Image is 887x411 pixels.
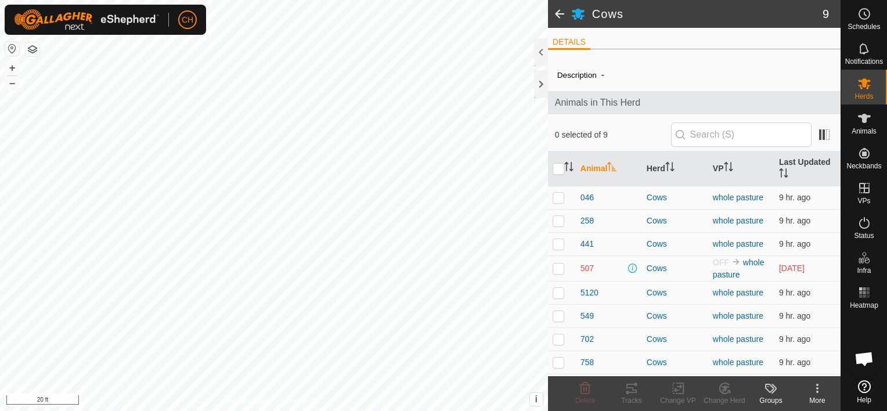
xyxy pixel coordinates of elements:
input: Search (S) [671,122,812,147]
p-sorticon: Activate to sort [724,164,733,173]
span: Herds [854,93,873,100]
a: Contact Us [286,396,320,406]
a: whole pasture [713,311,763,320]
span: 0 selected of 9 [555,129,671,141]
button: – [5,76,19,90]
span: Sep 25, 2025, 9:02 PM [779,358,811,367]
span: Animals in This Herd [555,96,834,110]
span: 046 [580,192,594,204]
th: Animal [576,152,642,186]
a: whole pasture [713,334,763,344]
img: to [731,257,741,266]
span: Animals [852,128,877,135]
span: Schedules [848,23,880,30]
span: Heatmap [850,302,878,309]
span: 702 [580,333,594,345]
div: Cows [647,192,704,204]
a: whole pasture [713,216,763,225]
span: 507 [580,262,594,275]
span: Infra [857,267,871,274]
label: Description [557,71,597,80]
span: CH [182,14,193,26]
div: Groups [748,395,794,406]
div: Tracks [608,395,655,406]
div: Cows [647,215,704,227]
button: Reset Map [5,42,19,56]
div: Cows [647,287,704,299]
span: Notifications [845,58,883,65]
button: + [5,61,19,75]
a: whole pasture [713,288,763,297]
div: More [794,395,841,406]
th: VP [708,152,774,186]
button: Map Layers [26,42,39,56]
div: Open chat [847,341,882,376]
img: Gallagher Logo [14,9,159,30]
p-sorticon: Activate to sort [607,164,616,173]
a: whole pasture [713,358,763,367]
span: i [535,394,538,404]
span: Neckbands [846,163,881,170]
div: Cows [647,333,704,345]
span: VPs [857,197,870,204]
th: Last Updated [774,152,841,186]
a: Help [841,376,887,408]
span: 9 [823,5,829,23]
span: Sep 25, 2025, 9:02 PM [779,334,811,344]
p-sorticon: Activate to sort [665,164,675,173]
div: Cows [647,262,704,275]
span: Help [857,396,871,403]
span: OFF [713,258,729,267]
a: whole pasture [713,258,765,279]
button: i [530,393,543,406]
span: 441 [580,238,594,250]
p-sorticon: Activate to sort [779,170,788,179]
a: Privacy Policy [228,396,272,406]
a: whole pasture [713,239,763,248]
div: Cows [647,310,704,322]
span: 549 [580,310,594,322]
span: Sep 25, 2025, 9:02 PM [779,288,811,297]
a: whole pasture [713,193,763,202]
span: Sep 25, 2025, 9:02 PM [779,216,811,225]
span: 258 [580,215,594,227]
div: Cows [647,356,704,369]
span: Sep 16, 2025, 2:17 PM [779,264,805,273]
li: DETAILS [548,36,590,50]
span: Sep 25, 2025, 9:02 PM [779,239,811,248]
th: Herd [642,152,708,186]
h2: Cows [592,7,823,21]
span: Delete [575,396,596,405]
span: 758 [580,356,594,369]
div: Cows [647,238,704,250]
span: - [597,65,609,84]
span: Sep 25, 2025, 9:02 PM [779,193,811,202]
span: Status [854,232,874,239]
div: Change Herd [701,395,748,406]
div: Change VP [655,395,701,406]
span: 5120 [580,287,598,299]
p-sorticon: Activate to sort [564,164,574,173]
span: Sep 25, 2025, 9:02 PM [779,311,811,320]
